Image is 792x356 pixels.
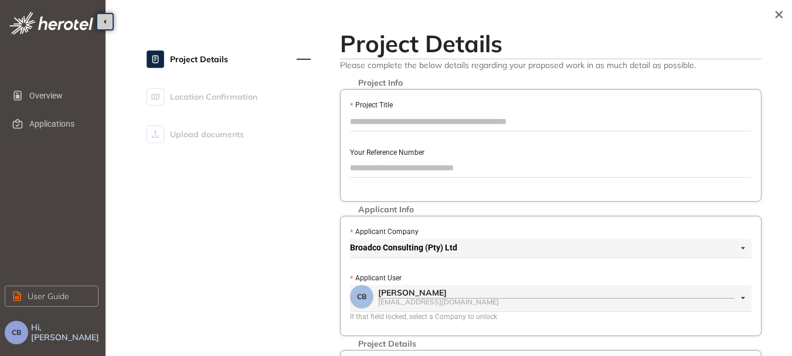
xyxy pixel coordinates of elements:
[350,159,752,177] input: Your Reference Number
[29,112,89,135] span: Applications
[170,48,228,71] span: Project Details
[352,78,409,88] span: Project Info
[357,293,366,301] span: CB
[12,328,21,337] span: CB
[378,298,735,306] div: [EMAIL_ADDRESS][DOMAIN_NAME]
[340,29,762,57] h2: Project Details
[5,286,98,307] button: User Guide
[5,321,28,344] button: CB
[350,147,424,158] label: Your Reference Number
[378,288,735,298] div: [PERSON_NAME]
[352,205,420,215] span: Applicant Info
[350,113,752,130] input: Project Title
[350,311,752,323] div: If that field locked, select a Company to unlock
[352,339,422,349] span: Project Details
[350,273,402,284] label: Applicant User
[29,84,89,107] span: Overview
[170,85,257,109] span: Location Confirmation
[340,59,762,70] span: Please complete the below details regarding your proposed work in as much detail as possible.
[350,100,393,111] label: Project Title
[28,290,69,303] span: User Guide
[31,323,101,343] span: Hi, [PERSON_NAME]
[350,239,745,257] span: Broadco Consulting (Pty) Ltd
[9,12,93,35] img: logo
[170,123,244,146] span: Upload documents
[350,226,419,238] label: Applicant Company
